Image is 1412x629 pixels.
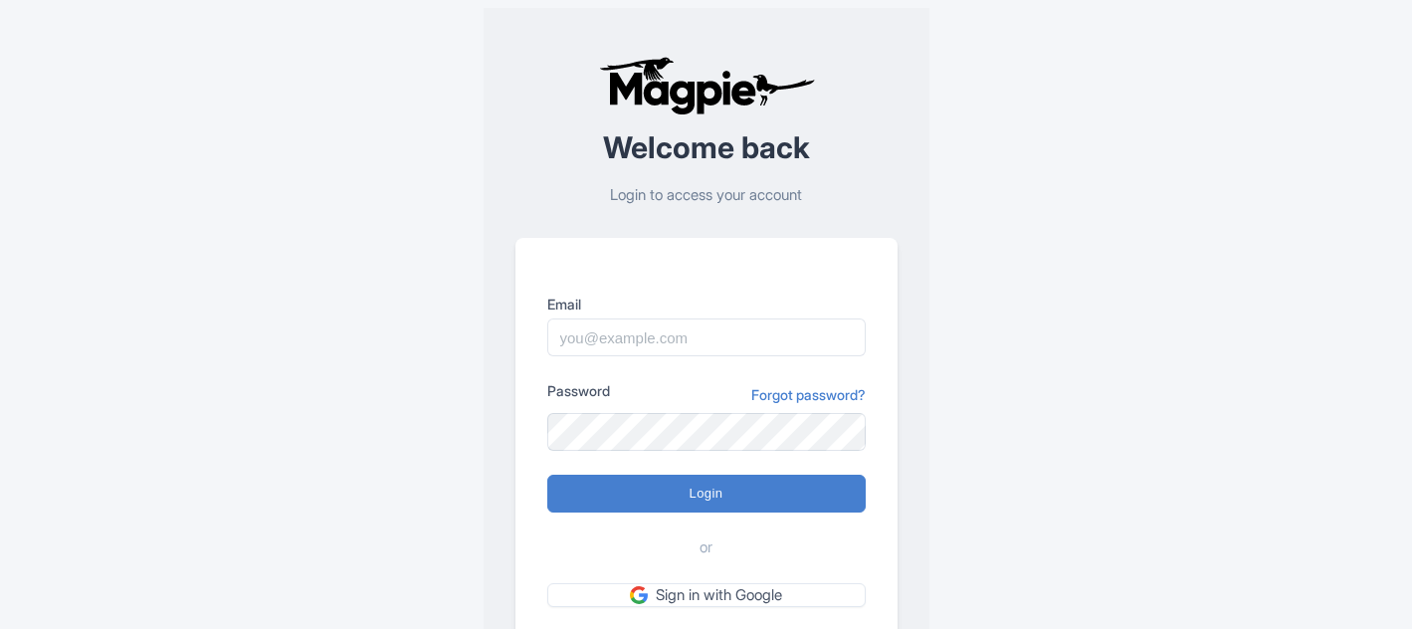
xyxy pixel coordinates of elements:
[547,475,866,513] input: Login
[547,294,866,314] label: Email
[630,586,648,604] img: google.svg
[751,384,866,405] a: Forgot password?
[594,56,818,115] img: logo-ab69f6fb50320c5b225c76a69d11143b.png
[547,380,610,401] label: Password
[547,583,866,608] a: Sign in with Google
[547,318,866,356] input: you@example.com
[515,131,898,164] h2: Welcome back
[700,536,712,559] span: or
[515,184,898,207] p: Login to access your account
